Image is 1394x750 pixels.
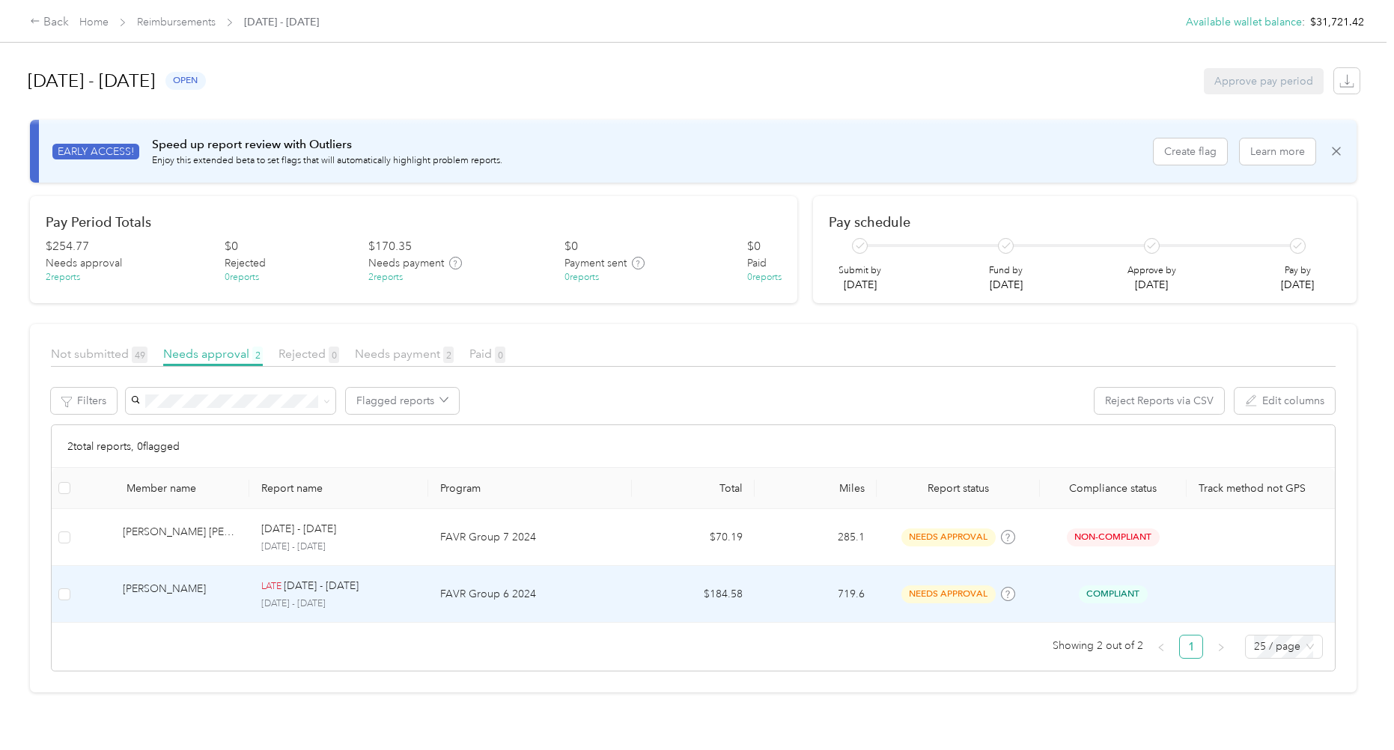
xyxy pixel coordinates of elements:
p: Track method not GPS [1199,482,1323,495]
span: EARLY ACCESS! [52,144,139,159]
td: $184.58 [632,566,754,623]
div: Page Size [1245,635,1323,659]
td: 285.1 [755,509,877,566]
span: Compliant [1079,585,1148,603]
span: Showing 2 out of 2 [1053,635,1143,657]
span: Report status [889,482,1028,495]
span: Rejected [225,255,266,271]
div: Total [644,482,742,495]
span: 2 [443,347,454,363]
h1: [DATE] - [DATE] [28,63,155,99]
div: $ 0 [225,238,238,256]
div: $ 254.77 [46,238,89,256]
div: 2 reports [368,271,403,284]
span: needs approval [901,585,996,603]
div: Back [30,13,69,31]
button: right [1209,635,1233,659]
p: Enjoy this extended beta to set flags that will automatically highlight problem reports. [152,154,502,168]
div: 0 reports [225,271,259,284]
span: Compliance status [1052,482,1175,495]
button: Learn more [1240,138,1315,165]
th: Program [428,468,632,509]
button: Flagged reports [346,388,459,414]
span: Paid [747,255,767,271]
p: [DATE] [989,277,1023,293]
span: Needs payment [355,347,454,361]
th: Member name [78,468,249,509]
span: 0 [495,347,505,363]
button: Available wallet balance [1186,14,1302,30]
span: [DATE] - [DATE] [244,14,319,30]
li: Previous Page [1149,635,1173,659]
span: right [1217,643,1226,652]
p: [DATE] - [DATE] [261,521,336,537]
a: Reimbursements [137,16,216,28]
div: $ 0 [564,238,578,256]
div: [PERSON_NAME] [123,581,237,607]
p: Pay by [1281,264,1314,278]
span: Rejected [279,347,339,361]
p: [DATE] [1127,277,1176,293]
span: left [1157,643,1166,652]
span: Paid [469,347,505,361]
p: [DATE] - [DATE] [261,597,417,611]
div: Miles [767,482,865,495]
span: 49 [132,347,147,363]
p: [DATE] [838,277,881,293]
span: Needs approval [163,347,263,361]
span: needs approval [901,528,996,546]
li: Next Page [1209,635,1233,659]
td: 719.6 [755,566,877,623]
h2: Pay schedule [829,214,1341,230]
span: Payment sent [564,255,627,271]
p: [DATE] - [DATE] [284,578,359,594]
div: Member name [127,482,237,495]
a: 1 [1180,635,1202,658]
button: Create flag [1154,138,1227,165]
button: Reject Reports via CSV [1095,388,1224,414]
span: Needs approval [46,255,122,271]
iframe: Everlance-gr Chat Button Frame [1310,666,1394,750]
p: FAVR Group 7 2024 [440,529,620,546]
a: Home [79,16,109,28]
div: $ 170.35 [368,238,412,256]
div: 2 reports [46,271,80,284]
span: 2 [252,347,263,363]
span: 25 / page [1254,635,1314,658]
h2: Pay Period Totals [46,214,782,230]
td: FAVR Group 7 2024 [428,509,632,566]
span: $31,721.42 [1310,14,1364,30]
span: Non-Compliant [1067,528,1160,546]
div: 2 total reports, 0 flagged [52,425,1335,468]
button: left [1149,635,1173,659]
span: 0 [329,347,339,363]
button: Edit columns [1235,388,1335,414]
p: LATE [261,580,281,594]
td: $70.19 [632,509,754,566]
li: 1 [1179,635,1203,659]
p: FAVR Group 6 2024 [440,586,620,603]
button: Filters [51,388,117,414]
p: [DATE] - [DATE] [261,540,417,554]
p: [DATE] [1281,277,1314,293]
td: FAVR Group 6 2024 [428,566,632,623]
div: $ 0 [747,238,761,256]
div: 0 reports [747,271,782,284]
span: : [1302,14,1305,30]
p: Submit by [838,264,881,278]
div: 0 reports [564,271,599,284]
th: Report name [249,468,429,509]
span: open [165,72,206,89]
span: Needs payment [368,255,444,271]
p: Speed up report review with Outliers [152,135,502,154]
span: Not submitted [51,347,147,361]
p: Fund by [989,264,1023,278]
p: Approve by [1127,264,1176,278]
div: [PERSON_NAME] [PERSON_NAME] [123,524,237,550]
